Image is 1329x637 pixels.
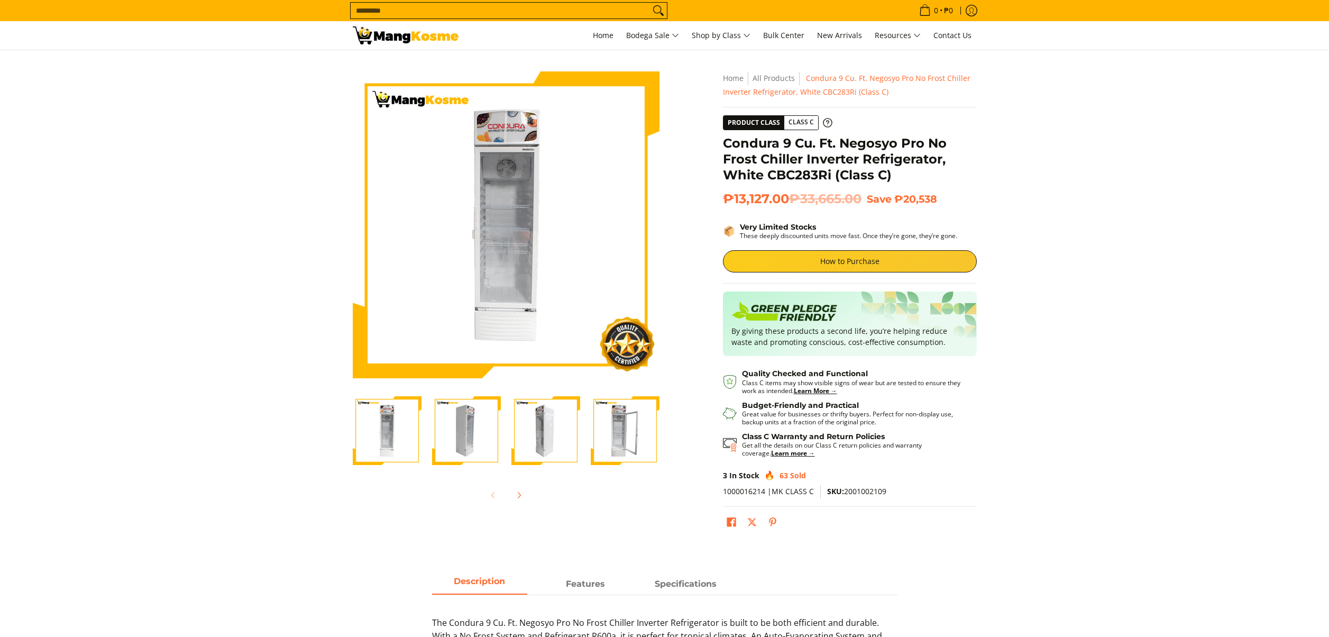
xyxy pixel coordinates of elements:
img: Condura 9 Cu. Ft. Negosyo Chiller Inverter Ref (Class C) l Mang Kosme [353,26,459,44]
a: Shop by Class [686,21,756,50]
span: 2001002109 [827,486,886,496]
nav: Breadcrumbs [723,71,977,99]
p: Get all the details on our Class C return policies and warranty coverage. [742,441,966,457]
strong: Features [566,579,605,589]
a: Share on Facebook [724,515,739,533]
a: Bulk Center [758,21,810,50]
span: Home [593,30,613,40]
img: Condura 9 Cu. Ft. Negosyo Pro No Frost Chiller Inverter Refrigerator, White CBC283Ri (Class C)-1 [353,396,421,465]
img: Condura 9 Cu. Ft. Negosyo Pro No Frost Chiller Inverter Refrigerator, White CBC283Ri (Class C)-3 [511,396,580,465]
strong: Quality Checked and Functional [742,369,868,378]
strong: Class C Warranty and Return Policies [742,432,885,441]
p: These deeply discounted units move fast. Once they’re gone, they’re gone. [740,232,957,240]
span: Product Class [723,116,784,130]
span: 1000016214 |MK CLASS C [723,486,814,496]
a: How to Purchase [723,250,977,272]
span: SKU: [827,486,844,496]
img: Condura 9 Cu. Ft. Negosyo Pro No Frost Chiller Inverter Refrigerator, White CBC283Ri (Class C) [353,71,659,378]
p: By giving these products a second life, you’re helping reduce waste and promoting conscious, cost... [731,325,968,348]
button: Search [650,3,667,19]
span: Contact Us [933,30,971,40]
p: Class C items may show visible signs of wear but are tested to ensure they work as intended. [742,379,966,395]
a: Product Class Class C [723,115,832,130]
a: Description 1 [538,575,633,595]
span: 63 [780,470,788,480]
span: Bulk Center [763,30,804,40]
a: Description 2 [638,575,734,595]
a: Bodega Sale [621,21,684,50]
span: ₱20,538 [894,193,937,205]
span: New Arrivals [817,30,862,40]
nav: Main Menu [469,21,977,50]
span: In Stock [729,470,759,480]
button: Next [507,484,530,507]
p: Great value for businesses or thrifty buyers. Perfect for non-display use, backup units at a frac... [742,410,966,426]
strong: Specifications [655,579,717,589]
a: All Products [753,73,795,83]
span: Bodega Sale [626,29,679,42]
a: Home [723,73,744,83]
span: 3 [723,470,727,480]
h1: Condura 9 Cu. Ft. Negosyo Pro No Frost Chiller Inverter Refrigerator, White CBC283Ri (Class C) [723,135,977,183]
span: 0 [932,7,940,14]
a: Contact Us [928,21,977,50]
strong: Very Limited Stocks [740,222,816,232]
span: Sold [790,470,806,480]
span: ₱0 [942,7,955,14]
a: Learn more → [771,449,815,458]
span: Save [867,193,892,205]
a: New Arrivals [812,21,867,50]
span: Description [432,575,527,594]
span: Class C [784,116,818,129]
img: Condura 9 Cu. Ft. Negosyo Pro No Frost Chiller Inverter Refrigerator, White CBC283Ri (Class C)-2 [432,396,501,465]
a: Resources [869,21,926,50]
a: Learn More → [794,386,837,395]
span: Condura 9 Cu. Ft. Negosyo Pro No Frost Chiller Inverter Refrigerator, White CBC283Ri (Class C) [723,73,970,97]
a: Pin on Pinterest [765,515,780,533]
span: Resources [875,29,921,42]
span: Shop by Class [692,29,750,42]
span: • [916,5,956,16]
del: ₱33,665.00 [789,191,861,207]
a: Description [432,575,527,595]
span: ₱13,127.00 [723,191,861,207]
a: Post on X [745,515,759,533]
a: Home [588,21,619,50]
img: Condura 9 Cu. Ft. Negosyo Pro No Frost Chiller Inverter Refrigerator, White CBC283Ri (Class C)-4 [591,396,659,465]
strong: Budget-Friendly and Practical [742,401,859,410]
img: Badge sustainability green pledge friendly [731,300,837,325]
